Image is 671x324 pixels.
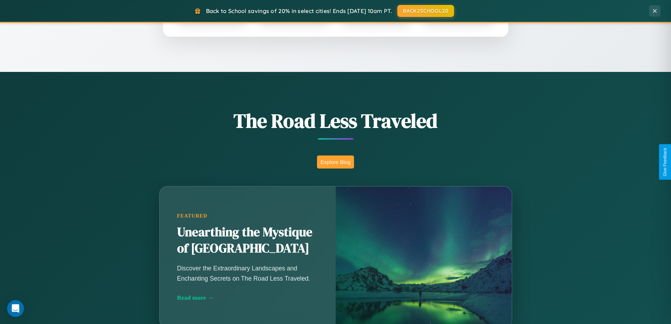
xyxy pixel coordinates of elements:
[177,213,318,219] div: Featured
[7,300,24,317] div: Open Intercom Messenger
[397,5,454,17] button: BACK2SCHOOL20
[177,263,318,283] p: Discover the Extraordinary Landscapes and Enchanting Secrets on The Road Less Traveled.
[317,155,354,169] button: Explore Blog
[124,107,547,134] h1: The Road Less Traveled
[177,294,318,301] div: Read more →
[663,148,667,176] div: Give Feedback
[206,7,392,14] span: Back to School savings of 20% in select cities! Ends [DATE] 10am PT.
[177,224,318,257] h2: Unearthing the Mystique of [GEOGRAPHIC_DATA]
